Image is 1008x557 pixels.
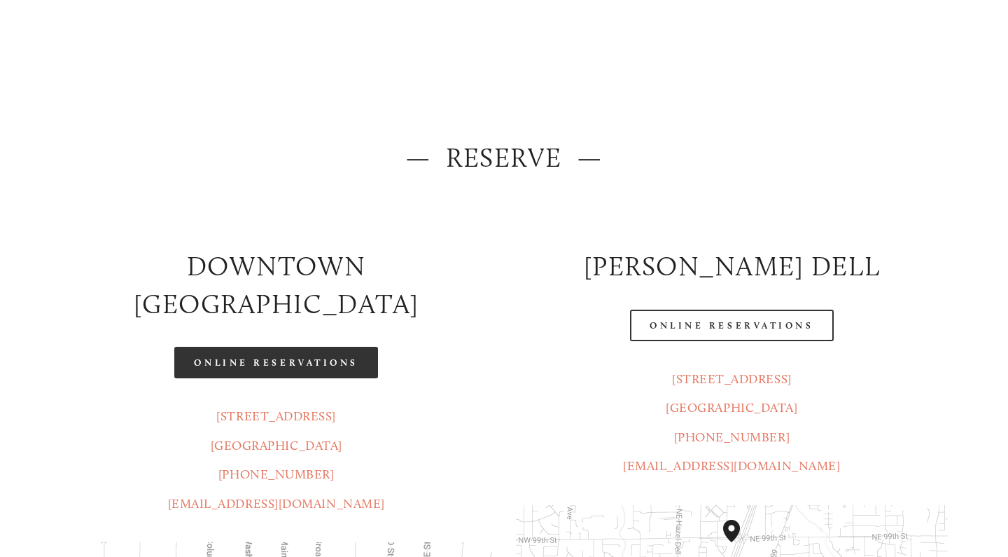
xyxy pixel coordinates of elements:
a: [STREET_ADDRESS] [216,408,336,424]
a: [GEOGRAPHIC_DATA] [211,438,342,453]
a: Online Reservations [630,310,833,341]
a: Online Reservations [174,347,377,378]
a: [GEOGRAPHIC_DATA] [666,400,797,415]
h2: — Reserve — [60,139,947,177]
a: [STREET_ADDRESS] [672,371,792,387]
a: [PHONE_NUMBER] [674,429,790,445]
h2: [PERSON_NAME] DELL [516,248,948,286]
h2: Downtown [GEOGRAPHIC_DATA] [60,248,492,323]
a: [EMAIL_ADDRESS][DOMAIN_NAME] [168,496,385,511]
a: [PHONE_NUMBER] [218,467,335,482]
a: [EMAIL_ADDRESS][DOMAIN_NAME] [623,458,840,474]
